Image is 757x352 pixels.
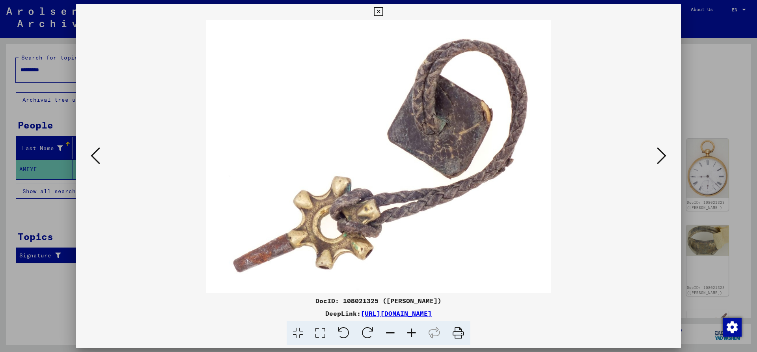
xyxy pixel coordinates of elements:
div: Change consent [722,317,741,336]
a: [URL][DOMAIN_NAME] [361,309,432,317]
img: Change consent [723,318,742,337]
div: DocID: 108021325 ([PERSON_NAME]) [76,296,681,305]
div: DeepLink: [76,309,681,318]
img: 001.jpg [103,20,654,293]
